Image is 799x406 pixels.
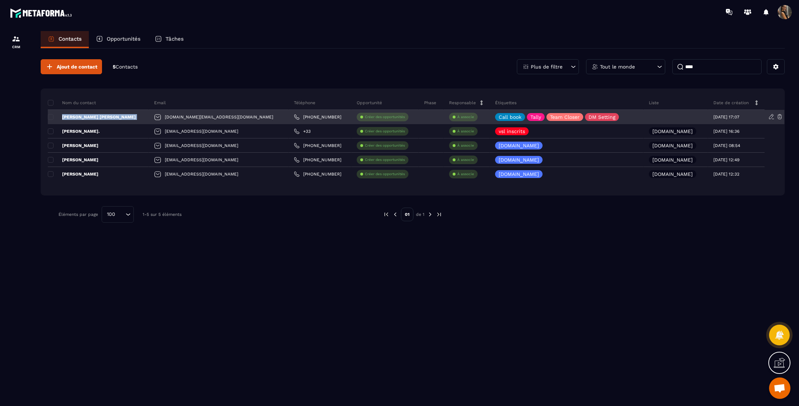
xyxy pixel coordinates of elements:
[12,35,20,43] img: formation
[652,157,693,162] p: [DOMAIN_NAME]
[457,115,474,120] p: À associe
[457,172,474,177] p: À associe
[713,115,739,120] p: [DATE] 17:07
[499,157,539,162] p: [DOMAIN_NAME]
[48,171,98,177] p: [PERSON_NAME]
[294,143,341,148] a: [PHONE_NUMBER]
[531,64,563,69] p: Plus de filtre
[530,115,541,120] p: Tally
[154,100,166,106] p: Email
[57,63,97,70] span: Ajout de contact
[105,210,118,218] span: 100
[392,211,398,218] img: prev
[365,157,405,162] p: Créer des opportunités
[107,36,141,42] p: Opportunités
[600,64,635,69] p: Tout le monde
[58,212,98,217] p: Éléments par page
[383,211,390,218] img: prev
[118,210,124,218] input: Search for option
[48,143,98,148] p: [PERSON_NAME]
[652,129,693,134] p: [DOMAIN_NAME]
[48,157,98,163] p: [PERSON_NAME]
[89,31,148,48] a: Opportunités
[365,129,405,134] p: Créer des opportunités
[58,36,82,42] p: Contacts
[294,171,341,177] a: [PHONE_NUMBER]
[365,143,405,148] p: Créer des opportunités
[457,143,474,148] p: À associe
[294,157,341,163] a: [PHONE_NUMBER]
[713,172,739,177] p: [DATE] 12:32
[294,114,341,120] a: [PHONE_NUMBER]
[713,157,739,162] p: [DATE] 12:49
[148,31,191,48] a: Tâches
[166,36,184,42] p: Tâches
[495,100,516,106] p: Étiquettes
[499,129,525,134] p: vsl inscrits
[427,211,433,218] img: next
[357,100,382,106] p: Opportunité
[652,172,693,177] p: [DOMAIN_NAME]
[436,211,442,218] img: next
[457,157,474,162] p: À associe
[41,31,89,48] a: Contacts
[102,206,134,223] div: Search for option
[116,64,138,70] span: Contacts
[499,115,521,120] p: Call book
[2,45,30,49] p: CRM
[41,59,102,74] button: Ajout de contact
[649,100,659,106] p: Liste
[48,114,136,120] p: [PERSON_NAME] [PERSON_NAME]
[713,143,740,148] p: [DATE] 08:54
[48,128,100,134] p: [PERSON_NAME].
[365,172,405,177] p: Créer des opportunités
[589,115,615,120] p: DM Setting
[365,115,405,120] p: Créer des opportunités
[652,143,693,148] p: [DOMAIN_NAME]
[424,100,436,106] p: Phase
[10,6,74,20] img: logo
[769,377,790,399] div: Ouvrir le chat
[294,128,311,134] a: +33
[499,143,539,148] p: [DOMAIN_NAME]
[713,129,739,134] p: [DATE] 16:36
[2,29,30,54] a: formationformationCRM
[113,64,138,70] p: 5
[48,100,96,106] p: Nom du contact
[416,212,424,217] p: de 1
[449,100,476,106] p: Responsable
[457,129,474,134] p: À associe
[294,100,315,106] p: Téléphone
[401,208,413,221] p: 01
[143,212,182,217] p: 1-5 sur 5 éléments
[550,115,580,120] p: Team Closer
[713,100,749,106] p: Date de création
[499,172,539,177] p: [DOMAIN_NAME]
